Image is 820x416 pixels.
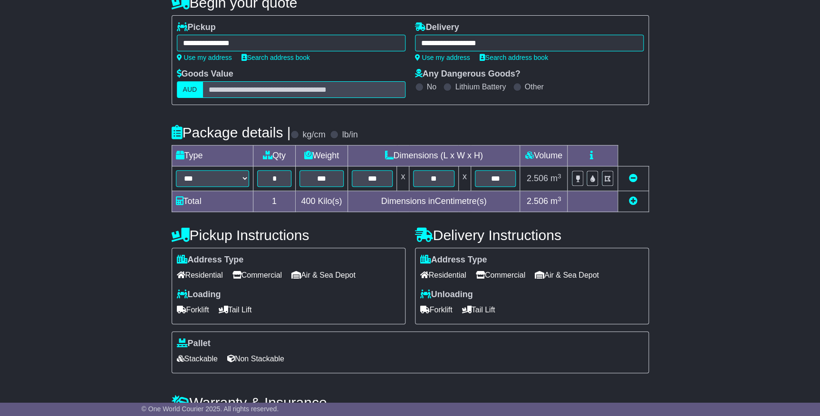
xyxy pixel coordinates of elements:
[462,302,495,317] span: Tail Lift
[232,268,282,282] span: Commercial
[558,195,561,203] sup: 3
[172,145,253,166] td: Type
[177,268,223,282] span: Residential
[177,22,216,33] label: Pickup
[415,22,459,33] label: Delivery
[558,173,561,180] sup: 3
[296,191,347,212] td: Kilo(s)
[550,196,561,206] span: m
[520,145,568,166] td: Volume
[480,54,548,61] a: Search address book
[177,351,218,366] span: Stackable
[476,268,525,282] span: Commercial
[172,395,649,410] h4: Warranty & Insurance
[415,69,521,79] label: Any Dangerous Goods?
[415,54,470,61] a: Use my address
[347,191,520,212] td: Dimensions in Centimetre(s)
[172,227,405,243] h4: Pickup Instructions
[550,174,561,183] span: m
[177,339,211,349] label: Pallet
[455,82,506,91] label: Lithium Battery
[177,255,244,265] label: Address Type
[420,268,466,282] span: Residential
[415,227,649,243] h4: Delivery Instructions
[527,174,548,183] span: 2.506
[458,166,471,191] td: x
[172,125,291,140] h4: Package details |
[177,69,233,79] label: Goods Value
[177,81,203,98] label: AUD
[253,145,296,166] td: Qty
[629,174,637,183] a: Remove this item
[527,196,548,206] span: 2.506
[142,405,279,413] span: © One World Courier 2025. All rights reserved.
[296,145,347,166] td: Weight
[302,130,325,140] label: kg/cm
[525,82,544,91] label: Other
[177,54,232,61] a: Use my address
[629,196,637,206] a: Add new item
[347,145,520,166] td: Dimensions (L x W x H)
[227,351,284,366] span: Non Stackable
[253,191,296,212] td: 1
[420,302,453,317] span: Forklift
[301,196,315,206] span: 400
[420,290,473,300] label: Unloading
[397,166,409,191] td: x
[177,290,221,300] label: Loading
[427,82,436,91] label: No
[342,130,357,140] label: lb/in
[219,302,252,317] span: Tail Lift
[172,191,253,212] td: Total
[177,302,209,317] span: Forklift
[241,54,310,61] a: Search address book
[535,268,599,282] span: Air & Sea Depot
[420,255,487,265] label: Address Type
[291,268,356,282] span: Air & Sea Depot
